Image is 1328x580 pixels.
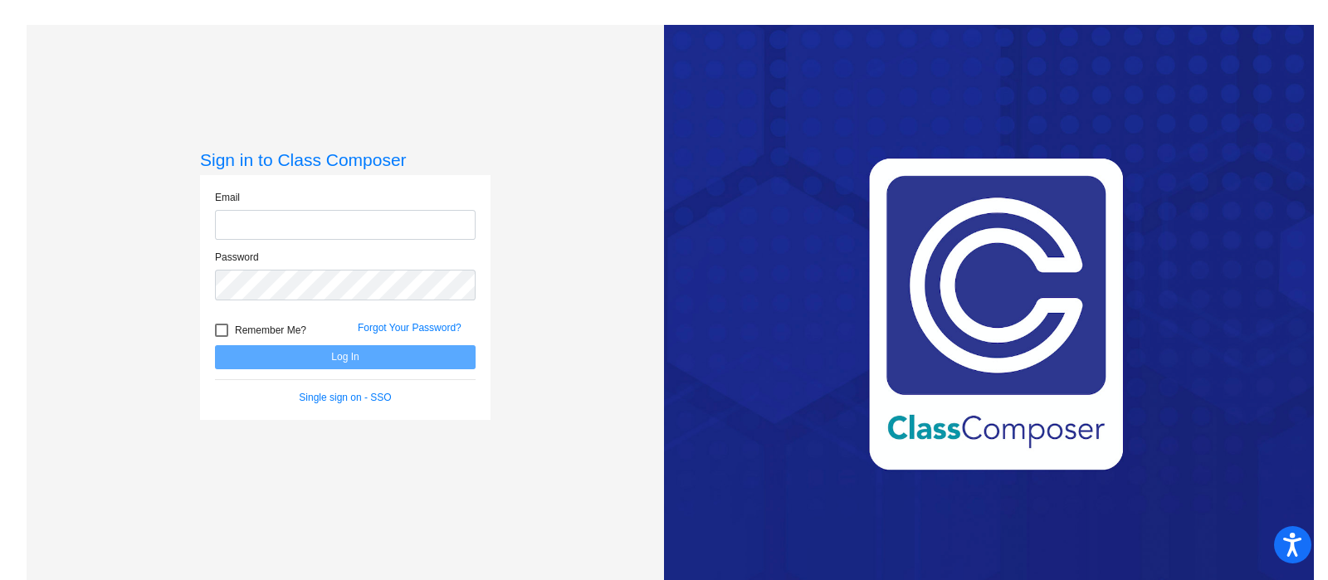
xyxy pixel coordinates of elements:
[215,190,240,205] label: Email
[235,320,306,340] span: Remember Me?
[200,149,491,170] h3: Sign in to Class Composer
[299,392,391,403] a: Single sign on - SSO
[358,322,461,334] a: Forgot Your Password?
[215,250,259,265] label: Password
[215,345,476,369] button: Log In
